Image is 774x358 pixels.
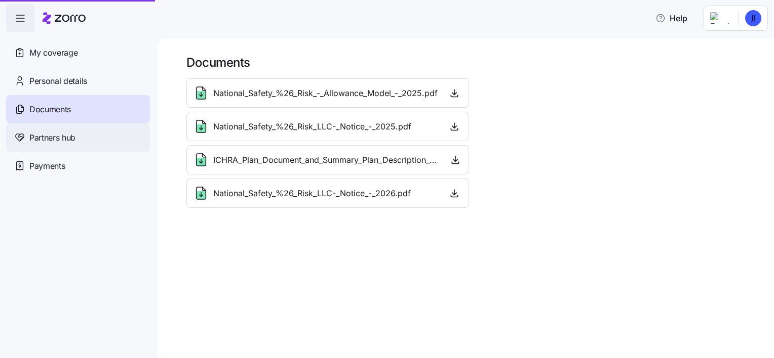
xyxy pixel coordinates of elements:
[6,123,150,152] a: Partners hub
[6,38,150,67] a: My coverage
[710,12,730,24] img: Employer logo
[6,95,150,123] a: Documents
[29,160,65,172] span: Payments
[213,87,438,100] span: National_Safety_%26_Risk_-_Allowance_Model_-_2025.pdf
[29,103,71,116] span: Documents
[213,187,411,200] span: National_Safety_%26_Risk_LLC-_Notice_-_2026.pdf
[745,10,761,26] img: d2d2ddbdbe9b0ecb853379f7df9b799f
[29,75,87,87] span: Personal details
[655,12,687,24] span: Help
[29,47,78,59] span: My coverage
[6,67,150,95] a: Personal details
[29,131,75,144] span: Partners hub
[186,55,760,70] h1: Documents
[647,8,695,28] button: Help
[213,120,411,133] span: National_Safety_%26_Risk_LLC-_Notice_-_2025.pdf
[6,152,150,180] a: Payments
[213,154,440,166] span: ICHRA_Plan_Document_and_Summary_Plan_Description_-_2026.pdf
